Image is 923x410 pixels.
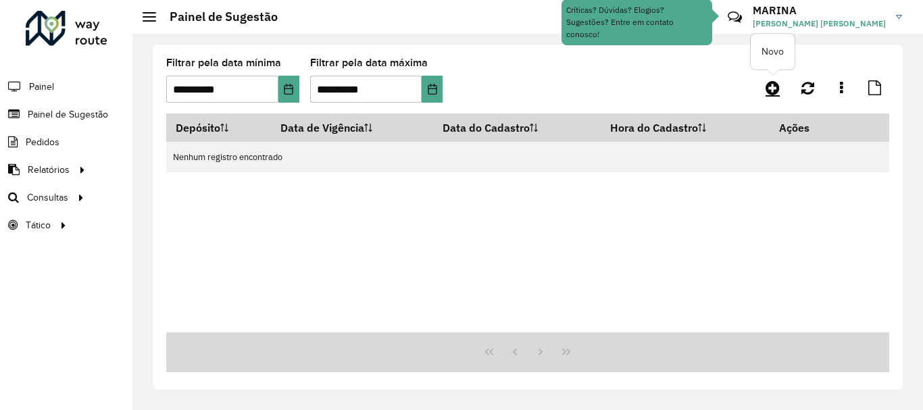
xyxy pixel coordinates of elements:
span: Painel [29,80,54,94]
label: Filtrar pela data mínima [166,55,281,71]
span: Consultas [27,190,68,205]
h2: Painel de Sugestão [156,9,278,24]
span: [PERSON_NAME] [PERSON_NAME] [753,18,886,30]
button: Choose Date [278,76,299,103]
h3: MARINA [753,4,886,17]
button: Choose Date [422,76,443,103]
th: Depósito [166,113,271,142]
a: Contato Rápido [720,3,749,32]
td: Nenhum registro encontrado [166,142,889,172]
th: Data de Vigência [271,113,434,142]
span: Relatórios [28,163,70,177]
span: Pedidos [26,135,59,149]
th: Data do Cadastro [434,113,601,142]
span: Painel de Sugestão [28,107,108,122]
div: Novo [751,34,795,70]
th: Ações [770,113,851,142]
th: Hora do Cadastro [601,113,770,142]
span: Tático [26,218,51,232]
label: Filtrar pela data máxima [310,55,428,71]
